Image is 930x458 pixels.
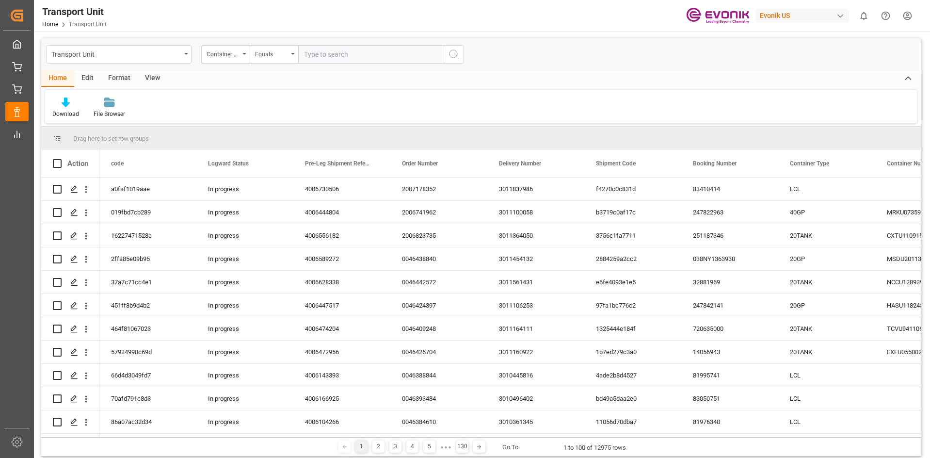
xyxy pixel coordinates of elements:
[584,410,681,433] div: 11056d70dba7
[584,271,681,294] div: e6fe4093e1e5
[402,160,438,167] span: Order Number
[293,294,390,317] div: 4006447517
[853,5,875,27] button: show 0 new notifications
[41,364,99,387] div: Press SPACE to select this row.
[390,410,487,433] div: 0046384610
[584,178,681,200] div: f4270c0c831d
[293,341,390,363] div: 4006472956
[686,7,749,24] img: Evonik-brand-mark-Deep-Purple-RGB.jpeg_1700498283.jpeg
[584,317,681,340] div: 1325444e184f
[355,441,368,453] div: 1
[41,271,99,294] div: Press SPACE to select this row.
[499,160,541,167] span: Delivery Number
[584,247,681,270] div: 2884259a2cc2
[778,178,875,200] div: LCL
[196,364,293,387] div: In progress
[584,201,681,224] div: b3719c0af17c
[99,178,196,200] div: a0faf1019aae
[42,21,58,28] a: Home
[487,201,584,224] div: 3011100058
[487,271,584,294] div: 3011561431
[196,178,293,200] div: In progress
[406,441,418,453] div: 4
[487,387,584,410] div: 3010496402
[584,294,681,317] div: 97fa1bc776c2
[444,45,464,64] button: search button
[681,201,778,224] div: 247822963
[250,45,298,64] button: open menu
[778,247,875,270] div: 20GP
[584,224,681,247] div: 3756c1fa7711
[487,294,584,317] div: 3011106253
[778,364,875,387] div: LCL
[99,410,196,433] div: 86a07ac32d34
[502,442,520,452] div: Go To:
[99,247,196,270] div: 2ffa85e09b95
[99,341,196,363] div: 57934998c69d
[201,45,250,64] button: open menu
[41,387,99,410] div: Press SPACE to select this row.
[390,317,487,340] div: 0046409248
[681,224,778,247] div: 251187346
[99,294,196,317] div: 451ff8b9d4b2
[46,45,192,64] button: open menu
[41,247,99,271] div: Press SPACE to select this row.
[255,48,288,59] div: Equals
[390,271,487,294] div: 0046442572
[293,410,390,433] div: 4006104266
[293,364,390,387] div: 4006143393
[111,160,124,167] span: code
[778,201,875,224] div: 40GP
[196,387,293,410] div: In progress
[778,410,875,433] div: LCL
[778,341,875,363] div: 20TANK
[778,317,875,340] div: 20TANK
[487,224,584,247] div: 3011364050
[41,201,99,224] div: Press SPACE to select this row.
[681,364,778,387] div: 81995741
[41,294,99,317] div: Press SPACE to select this row.
[99,201,196,224] div: 019fbd7cb289
[138,70,167,87] div: View
[790,160,829,167] span: Container Type
[74,70,101,87] div: Edit
[99,317,196,340] div: 464f81067023
[681,341,778,363] div: 14056943
[208,160,249,167] span: Logward Status
[456,441,468,453] div: 130
[681,387,778,410] div: 83050751
[101,70,138,87] div: Format
[681,247,778,270] div: 038NY1363930
[42,4,107,19] div: Transport Unit
[293,224,390,247] div: 4006556182
[94,110,125,118] div: File Browser
[487,410,584,433] div: 3010361345
[390,178,487,200] div: 2007178352
[293,178,390,200] div: 4006730506
[681,317,778,340] div: 720635000
[563,443,626,453] div: 1 to 100 of 12975 rows
[681,178,778,200] div: 83410414
[196,201,293,224] div: In progress
[293,317,390,340] div: 4006474204
[41,410,99,434] div: Press SPACE to select this row.
[487,364,584,387] div: 3010445816
[196,224,293,247] div: In progress
[778,294,875,317] div: 20GP
[584,341,681,363] div: 1b7ed279c3a0
[390,294,487,317] div: 0046424397
[41,224,99,247] div: Press SPACE to select this row.
[305,160,370,167] span: Pre-Leg Shipment Reference Evonik
[293,387,390,410] div: 4006166925
[693,160,737,167] span: Booking Number
[51,48,181,60] div: Transport Unit
[487,317,584,340] div: 3011164111
[99,387,196,410] div: 70afd791c8d3
[756,9,849,23] div: Evonik US
[423,441,435,453] div: 5
[196,341,293,363] div: In progress
[584,387,681,410] div: bd49a5daa2e0
[298,45,444,64] input: Type to search
[778,271,875,294] div: 20TANK
[390,247,487,270] div: 0046438840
